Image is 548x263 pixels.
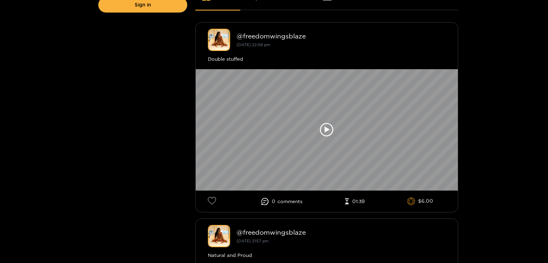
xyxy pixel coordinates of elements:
small: [DATE] 22:08 pm [237,42,270,47]
div: @ freedomwingsblaze [237,229,446,236]
small: [DATE] 21:57 pm [237,239,269,243]
div: @ freedomwingsblaze [237,32,446,40]
span: comment s [277,199,303,204]
div: Natural and Proud [208,251,446,259]
img: freedomwingsblaze [208,29,230,51]
li: $6.00 [407,197,434,206]
li: 0 [261,198,303,205]
li: 01:39 [345,198,365,205]
img: freedomwingsblaze [208,225,230,247]
div: Double stuffed [208,55,446,63]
